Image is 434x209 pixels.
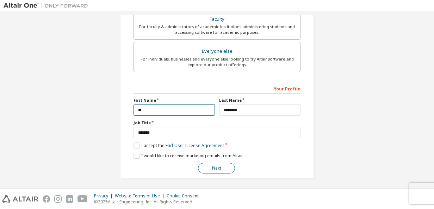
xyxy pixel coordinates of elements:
[167,193,203,199] div: Cookie Consent
[4,2,92,9] img: Altair One
[198,163,235,173] button: Next
[115,193,167,199] div: Website Terms of Use
[43,195,50,203] img: facebook.svg
[134,153,243,159] label: I would like to receive marketing emails from Altair
[134,142,224,148] label: I accept the
[138,56,296,68] div: For individuals, businesses and everyone else looking to try Altair software and explore our prod...
[134,120,300,126] label: Job Title
[134,83,300,94] div: Your Profile
[138,14,296,24] div: Faculty
[66,195,73,203] img: linkedin.svg
[2,195,38,203] img: altair_logo.svg
[166,142,224,148] a: End-User License Agreement
[77,195,88,203] img: youtube.svg
[138,24,296,35] div: For faculty & administrators of academic institutions administering students and accessing softwa...
[94,199,203,205] p: © 2025 Altair Engineering, Inc. All Rights Reserved.
[54,195,62,203] img: instagram.svg
[138,46,296,56] div: Everyone else
[94,193,115,199] div: Privacy
[134,97,215,103] label: First Name
[219,97,300,103] label: Last Name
